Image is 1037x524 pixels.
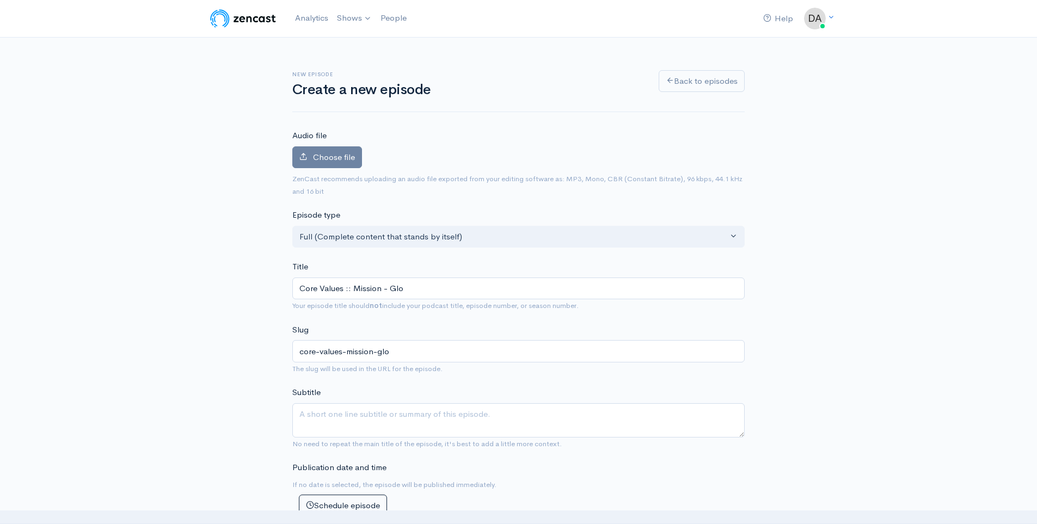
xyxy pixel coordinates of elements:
[376,7,411,30] a: People
[333,7,376,30] a: Shows
[292,480,496,489] small: If no date is selected, the episode will be published immediately.
[370,301,382,310] strong: not
[292,278,745,300] input: What is the episode's title?
[291,7,333,30] a: Analytics
[292,209,340,221] label: Episode type
[299,495,387,517] button: Schedule episode
[804,8,826,29] img: ...
[292,439,562,448] small: No need to repeat the main title of the episode, it's best to add a little more context.
[1000,487,1026,513] iframe: gist-messenger-bubble-iframe
[292,174,743,196] small: ZenCast recommends uploading an audio file exported from your editing software as: MP3, Mono, CBR...
[313,152,355,162] span: Choose file
[292,324,309,336] label: Slug
[759,7,797,30] a: Help
[292,226,745,248] button: Full (Complete content that stands by itself)
[292,82,646,98] h1: Create a new episode
[292,461,386,474] label: Publication date and time
[292,386,321,399] label: Subtitle
[208,8,278,29] img: ZenCast Logo
[292,340,745,362] input: title-of-episode
[292,261,308,273] label: Title
[292,130,327,142] label: Audio file
[659,70,745,93] a: Back to episodes
[292,301,579,310] small: Your episode title should include your podcast title, episode number, or season number.
[292,71,646,77] h6: New episode
[292,364,443,373] small: The slug will be used in the URL for the episode.
[299,231,728,243] div: Full (Complete content that stands by itself)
